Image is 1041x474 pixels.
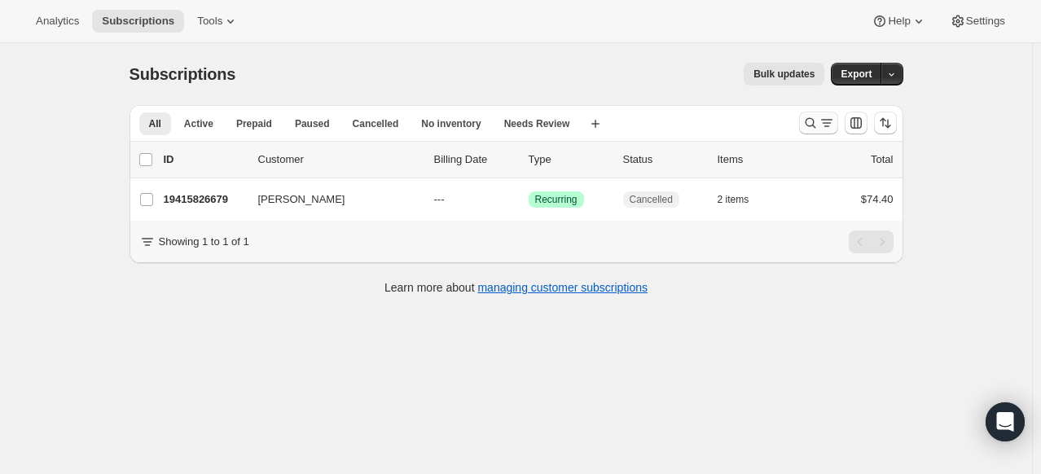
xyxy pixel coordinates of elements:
button: Export [831,63,881,86]
div: Open Intercom Messenger [986,402,1025,441]
button: Analytics [26,10,89,33]
p: Total [871,151,893,168]
button: Search and filter results [799,112,838,134]
span: Cancelled [630,193,673,206]
button: Customize table column order and visibility [845,112,867,134]
span: Needs Review [504,117,570,130]
p: Showing 1 to 1 of 1 [159,234,249,250]
button: Bulk updates [744,63,824,86]
span: Help [888,15,910,28]
span: No inventory [421,117,481,130]
button: Subscriptions [92,10,184,33]
p: 19415826679 [164,191,245,208]
span: Bulk updates [753,68,815,81]
span: Export [841,68,872,81]
button: Create new view [582,112,608,135]
button: Tools [187,10,248,33]
button: Settings [940,10,1015,33]
p: Customer [258,151,421,168]
div: IDCustomerBilling DateTypeStatusItemsTotal [164,151,894,168]
p: Billing Date [434,151,516,168]
div: 19415826679[PERSON_NAME]---SuccessRecurringCancelled2 items$74.40 [164,188,894,211]
span: Active [184,117,213,130]
p: ID [164,151,245,168]
div: Items [718,151,799,168]
span: Analytics [36,15,79,28]
span: Tools [197,15,222,28]
span: Paused [295,117,330,130]
span: Settings [966,15,1005,28]
span: Cancelled [353,117,399,130]
button: [PERSON_NAME] [248,187,411,213]
span: All [149,117,161,130]
span: Prepaid [236,117,272,130]
div: Type [529,151,610,168]
span: Subscriptions [130,65,236,83]
span: --- [434,193,445,205]
button: Help [862,10,936,33]
span: $74.40 [861,193,894,205]
button: 2 items [718,188,767,211]
p: Learn more about [384,279,648,296]
p: Status [623,151,705,168]
span: Recurring [535,193,578,206]
button: Sort the results [874,112,897,134]
span: [PERSON_NAME] [258,191,345,208]
nav: Pagination [849,230,894,253]
span: 2 items [718,193,749,206]
span: Subscriptions [102,15,174,28]
a: managing customer subscriptions [477,281,648,294]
